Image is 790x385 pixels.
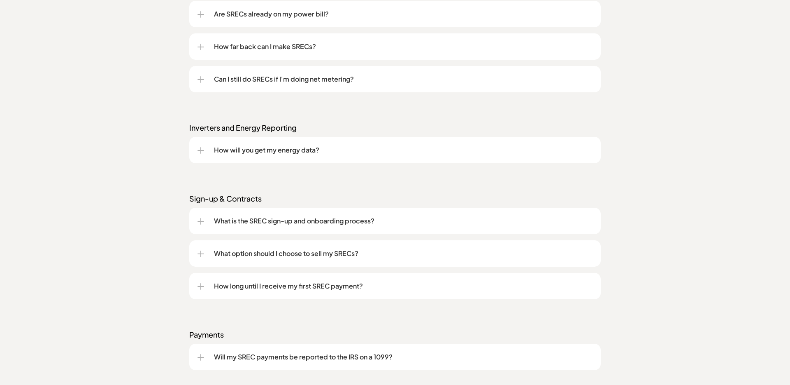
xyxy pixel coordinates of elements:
[214,9,592,19] p: Are SRECs already on my power bill?
[214,352,592,362] p: Will my SREC payments be reported to the IRS on a 1099?
[214,42,592,52] p: How far back can I make SRECs?
[189,330,601,340] p: Payments
[214,145,592,155] p: How will you get my energy data?
[214,74,592,84] p: Can I still do SRECs if I'm doing net metering?
[214,281,592,291] p: How long until I receive my first SREC payment?
[189,194,601,204] p: Sign-up & Contracts
[189,123,601,133] p: Inverters and Energy Reporting
[214,249,592,258] p: What option should I choose to sell my SRECs?
[214,216,592,226] p: What is the SREC sign-up and onboarding process?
